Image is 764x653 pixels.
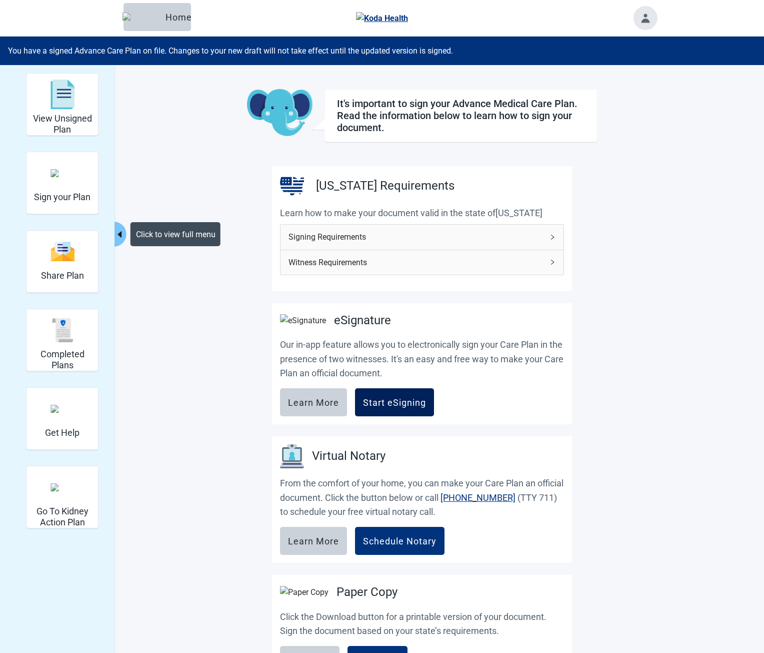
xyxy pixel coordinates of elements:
div: Share Plan [26,230,98,293]
p: From the comfort of your home, you can make your Care Plan an official document. Click the button... [280,476,564,519]
img: United States [280,174,304,198]
div: Start eSigning [363,397,426,407]
div: Signing Requirements [280,225,563,249]
img: person-question.svg [50,405,74,413]
img: svg%3e [50,80,74,110]
h2: Get Help [45,427,79,438]
div: Completed Plans [26,309,98,371]
img: make_plan_official.svg [50,169,74,177]
div: Learn More [288,397,339,407]
p: Our in-app feature allows you to electronically sign your Care Plan in the presence of two witnes... [280,338,564,380]
h2: Share Plan [41,270,84,281]
button: ElephantHome [123,3,191,31]
button: Schedule Notary [355,527,444,555]
img: kidney_action_plan.svg [50,483,74,491]
span: Signing Requirements [288,231,543,243]
p: Click the Download button for a printable version of your document. Sign the document based on yo... [280,610,564,638]
button: Start eSigning [355,388,434,416]
img: svg%3e [50,318,74,342]
h2: Paper Copy [336,583,397,602]
img: Paper Copy [280,586,328,598]
h1: It's important to sign your Advance Medical Care Plan. Read the information below to learn how to... [337,98,584,134]
span: caret-left [115,230,124,239]
div: Click to view full menu [130,222,220,246]
img: Koda Elephant [247,89,312,137]
span: right [549,234,555,240]
p: Learn how to make your document valid in the state of [US_STATE] [280,206,564,220]
span: right [549,259,555,265]
h2: [US_STATE] Requirements [316,177,454,196]
h3: Virtual Notary [312,447,385,466]
h2: Completed Plans [30,349,94,370]
h2: Go To Kidney Action Plan [30,506,94,527]
div: Schedule Notary [363,536,436,546]
img: svg%3e [50,241,74,262]
button: Learn More [280,527,347,555]
h2: eSignature [334,311,391,330]
button: Collapse menu [114,222,126,247]
img: Virtual Notary [280,444,304,468]
div: Home [131,12,183,22]
button: Learn More [280,388,347,416]
div: Go To Kidney Action Plan [26,466,98,528]
span: Witness Requirements [288,256,543,269]
h2: View Unsigned Plan [30,113,94,135]
div: Get Help [26,387,98,450]
img: Koda Health [356,12,408,25]
div: Witness Requirements [280,250,563,275]
div: Learn More [288,536,339,546]
div: View Unsigned Plan [26,73,98,136]
button: Toggle account menu [633,6,657,30]
img: Elephant [122,13,161,22]
h2: Sign your Plan [34,192,90,203]
a: [PHONE_NUMBER] [440,492,515,503]
div: Sign your Plan [26,152,98,214]
img: eSignature [280,314,326,327]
